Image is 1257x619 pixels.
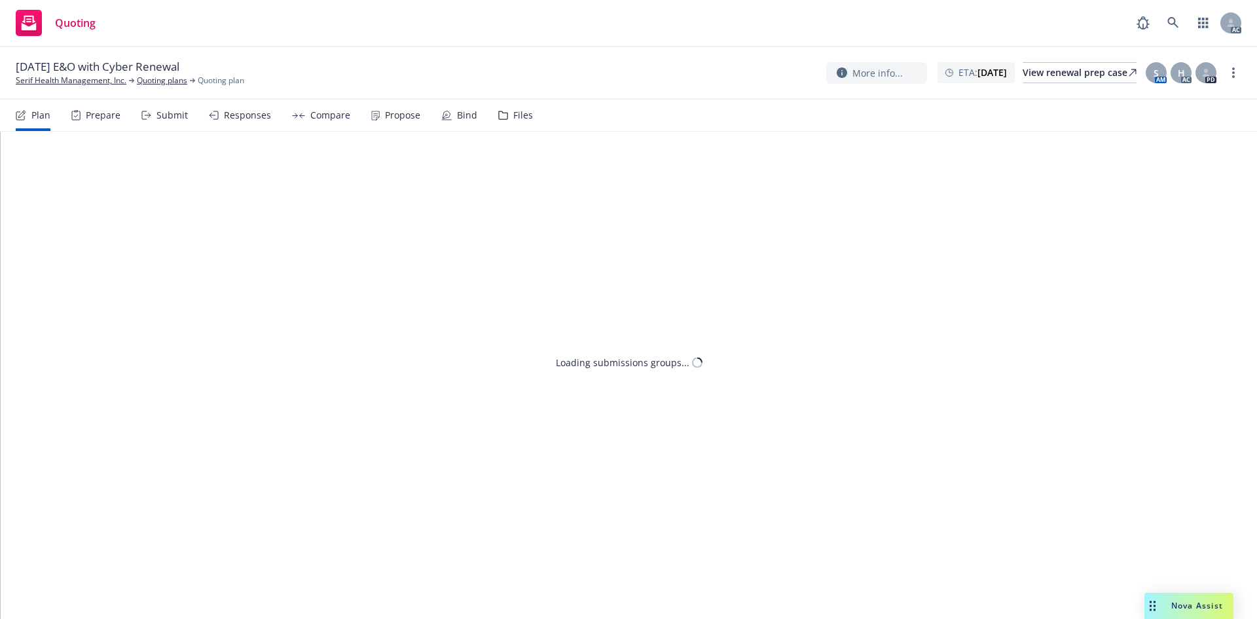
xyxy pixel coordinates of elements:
[1226,65,1241,81] a: more
[1130,10,1156,36] a: Report a Bug
[1178,66,1185,80] span: H
[1190,10,1216,36] a: Switch app
[156,110,188,121] div: Submit
[55,18,96,28] span: Quoting
[137,75,187,86] a: Quoting plans
[457,110,477,121] div: Bind
[556,356,689,369] div: Loading submissions groups...
[86,110,120,121] div: Prepare
[10,5,101,41] a: Quoting
[852,66,903,80] span: More info...
[977,66,1007,79] strong: [DATE]
[224,110,271,121] div: Responses
[1144,593,1161,619] div: Drag to move
[310,110,350,121] div: Compare
[826,62,927,84] button: More info...
[16,59,179,75] span: [DATE] E&O with Cyber Renewal
[1023,63,1137,83] div: View renewal prep case
[958,66,1007,79] span: ETA :
[31,110,50,121] div: Plan
[1023,62,1137,83] a: View renewal prep case
[198,75,244,86] span: Quoting plan
[1171,600,1223,611] span: Nova Assist
[16,75,126,86] a: Serif Health Management, Inc.
[1154,66,1159,80] span: S
[385,110,420,121] div: Propose
[1144,593,1233,619] button: Nova Assist
[1160,10,1186,36] a: Search
[513,110,533,121] div: Files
